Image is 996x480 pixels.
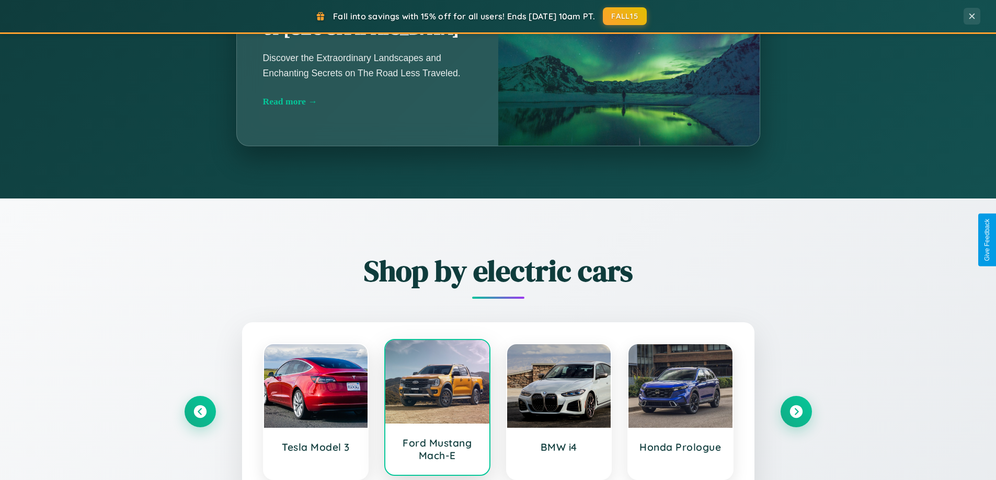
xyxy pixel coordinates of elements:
button: FALL15 [603,7,647,25]
div: Give Feedback [983,219,991,261]
p: Discover the Extraordinary Landscapes and Enchanting Secrets on The Road Less Traveled. [263,51,472,80]
span: Fall into savings with 15% off for all users! Ends [DATE] 10am PT. [333,11,595,21]
h3: Ford Mustang Mach-E [396,437,479,462]
div: Read more → [263,96,472,107]
h3: Tesla Model 3 [274,441,358,453]
h3: Honda Prologue [639,441,722,453]
h2: Shop by electric cars [185,251,812,291]
h3: BMW i4 [518,441,601,453]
